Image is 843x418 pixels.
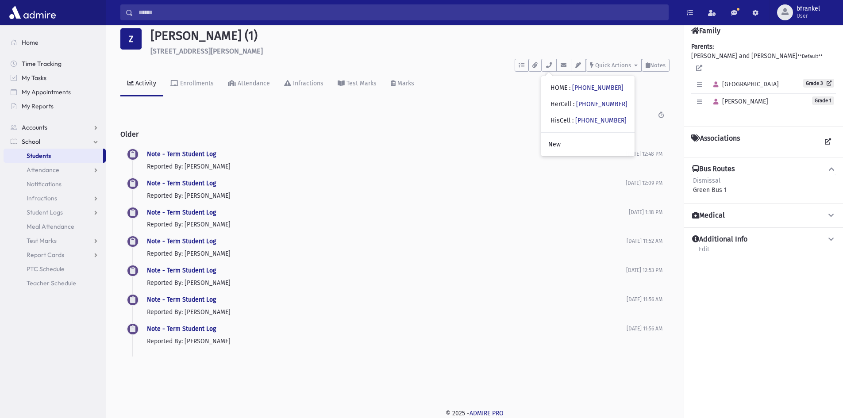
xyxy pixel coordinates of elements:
a: Attendance [4,163,106,177]
p: Reported By: [PERSON_NAME] [147,191,626,200]
span: Accounts [22,123,47,131]
div: Enrollments [178,80,214,87]
span: My Tasks [22,74,46,82]
a: Attendance [221,72,277,96]
span: Grade 1 [812,96,834,105]
a: Time Tracking [4,57,106,71]
div: Infractions [291,80,323,87]
a: My Tasks [4,71,106,85]
span: Teacher Schedule [27,279,76,287]
a: Teacher Schedule [4,276,106,290]
a: Activity [120,72,163,96]
a: My Appointments [4,85,106,99]
div: Marks [396,80,414,87]
span: Quick Actions [595,62,631,69]
div: Z [120,28,142,50]
span: Dismissal [693,177,720,184]
a: Note - Term Student Log [147,180,216,187]
span: : [573,100,574,108]
a: Note - Term Student Log [147,267,216,274]
span: : [572,117,574,124]
span: My Appointments [22,88,71,96]
div: Attendance [236,80,270,87]
span: : [569,84,570,92]
span: PTC Schedule [27,265,65,273]
h2: Older [120,123,670,146]
div: HisCell [550,116,627,125]
h1: [PERSON_NAME] (1) [150,28,670,43]
a: Test Marks [4,234,106,248]
div: Test Marks [345,80,377,87]
a: Infractions [277,72,331,96]
a: Meal Attendance [4,219,106,234]
p: Reported By: [PERSON_NAME] [147,307,627,317]
button: Additional Info [691,235,836,244]
button: Notes [642,59,670,72]
a: [PHONE_NUMBER] [575,117,627,124]
span: [DATE] 12:09 PM [626,180,662,186]
span: [DATE] 11:56 AM [627,326,662,332]
span: User [797,12,820,19]
button: Medical [691,211,836,220]
span: [DATE] 11:52 AM [627,238,662,244]
a: Infractions [4,191,106,205]
h4: Medical [692,211,725,220]
a: [PHONE_NUMBER] [572,84,624,92]
h6: [STREET_ADDRESS][PERSON_NAME] [150,47,670,55]
a: Note - Term Student Log [147,238,216,245]
a: School [4,134,106,149]
a: [PHONE_NUMBER] [576,100,627,108]
div: Green Bus 1 [693,176,727,195]
h4: Bus Routes [692,165,735,174]
input: Search [133,4,668,20]
p: Reported By: [PERSON_NAME] [147,278,626,288]
div: [PERSON_NAME] and [PERSON_NAME] [691,42,836,119]
p: Reported By: [PERSON_NAME] [147,220,629,229]
a: Home [4,35,106,50]
span: [PERSON_NAME] [709,98,768,105]
a: PTC Schedule [4,262,106,276]
div: © 2025 - [120,409,829,418]
span: bfrankel [797,5,820,12]
span: School [22,138,40,146]
span: Infractions [27,194,57,202]
div: Activity [134,80,156,87]
h4: Additional Info [692,235,747,244]
div: HOME [550,83,624,92]
span: [DATE] 11:56 AM [627,296,662,303]
span: Notifications [27,180,62,188]
h4: Associations [691,134,740,150]
a: ADMIRE PRO [470,410,504,417]
a: Edit [698,244,710,260]
a: Note - Term Student Log [147,296,216,303]
span: [DATE] 1:18 PM [629,209,662,215]
span: Time Tracking [22,60,62,68]
a: Note - Term Student Log [147,325,216,333]
a: Grade 3 [803,79,834,88]
a: Test Marks [331,72,384,96]
span: Notes [650,62,666,69]
a: Notifications [4,177,106,191]
a: New [541,136,635,153]
a: View all Associations [820,134,836,150]
p: Reported By: [PERSON_NAME] [147,337,627,346]
a: Note - Term Student Log [147,150,216,158]
a: Marks [384,72,421,96]
a: Students [4,149,103,163]
a: Student Logs [4,205,106,219]
span: Students [27,152,51,160]
button: Bus Routes [691,165,836,174]
span: Test Marks [27,237,57,245]
a: My Reports [4,99,106,113]
button: Quick Actions [586,59,642,72]
span: Report Cards [27,251,64,259]
a: Enrollments [163,72,221,96]
h4: Family [691,27,720,35]
span: Home [22,38,38,46]
p: Reported By: [PERSON_NAME] [147,162,626,171]
a: Report Cards [4,248,106,262]
p: Reported By: [PERSON_NAME] [147,249,627,258]
span: Attendance [27,166,59,174]
span: [GEOGRAPHIC_DATA] [709,81,779,88]
a: Note - Term Student Log [147,209,216,216]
